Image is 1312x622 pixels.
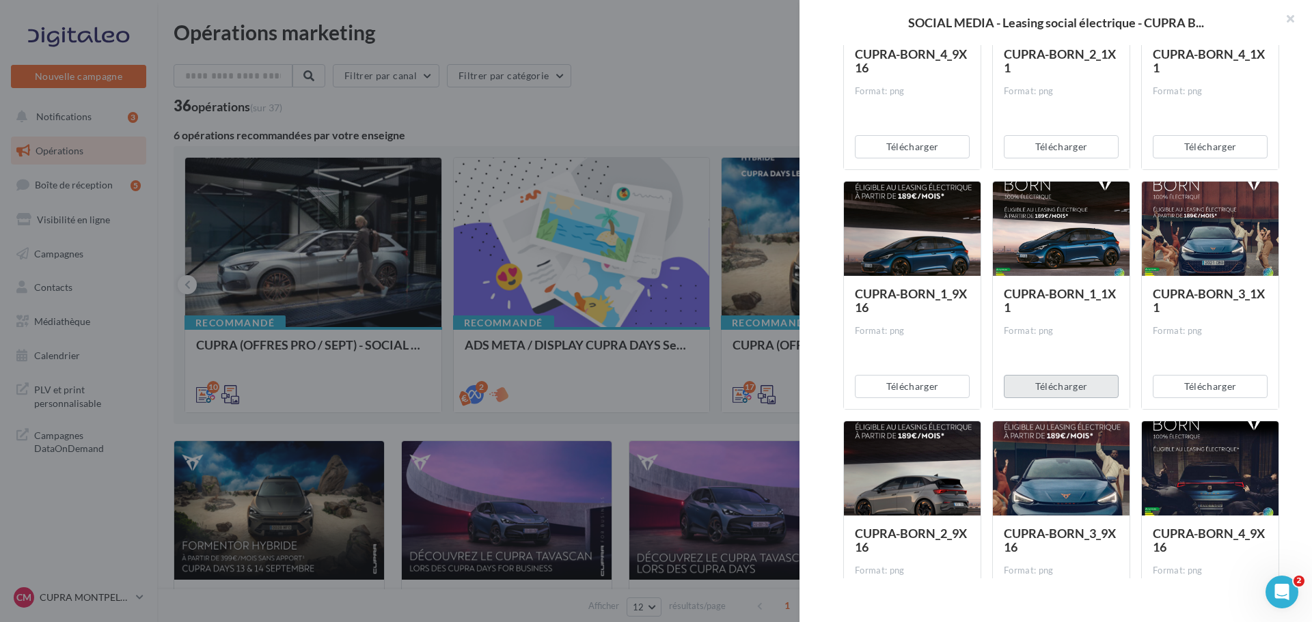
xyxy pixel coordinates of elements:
span: CUPRA-BORN_4_1X1 [1153,46,1265,75]
span: CUPRA-BORN_3_1X1 [1153,286,1265,315]
button: Télécharger [1153,135,1268,158]
button: Télécharger [1004,375,1119,398]
button: Télécharger [1153,375,1268,398]
span: SOCIAL MEDIA - Leasing social électrique - CUPRA B... [908,16,1204,29]
div: Format: png [855,85,970,98]
div: Format: png [1153,565,1268,577]
div: Format: png [1153,325,1268,337]
iframe: Intercom live chat [1266,576,1298,608]
div: Format: png [855,325,970,337]
button: Télécharger [855,375,970,398]
span: CUPRA-BORN_4_9X16 [855,46,967,75]
div: Format: png [855,565,970,577]
span: CUPRA-BORN_3_9X16 [1004,526,1116,554]
button: Télécharger [1004,135,1119,158]
div: Format: png [1004,85,1119,98]
div: Format: png [1153,85,1268,98]
span: CUPRA-BORN_2_9X16 [855,526,967,554]
span: CUPRA-BORN_1_1X1 [1004,286,1116,315]
span: CUPRA-BORN_2_1X1 [1004,46,1116,75]
button: Télécharger [855,135,970,158]
div: Format: png [1004,325,1119,337]
span: CUPRA-BORN_4_9X16 [1153,526,1265,554]
span: 2 [1294,576,1304,586]
span: CUPRA-BORN_1_9X16 [855,286,967,315]
div: Format: png [1004,565,1119,577]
